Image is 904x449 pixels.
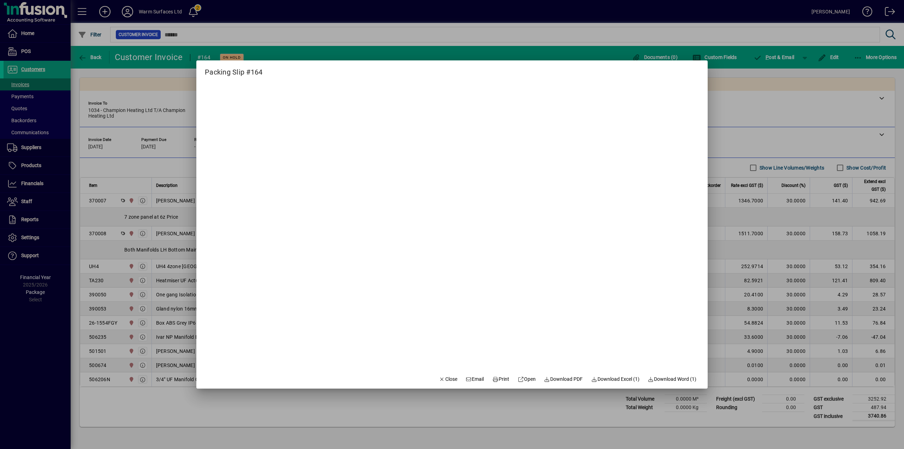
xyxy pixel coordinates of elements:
span: Download PDF [544,376,583,383]
button: Download Word (1) [645,373,700,386]
span: Open [518,376,536,383]
button: Email [463,373,487,386]
a: Open [515,373,539,386]
span: Download Word (1) [648,376,697,383]
span: Email [466,376,484,383]
span: Download Excel (1) [591,376,640,383]
button: Print [489,373,512,386]
span: Print [492,376,509,383]
a: Download PDF [541,373,586,386]
h2: Packing Slip #164 [196,60,271,78]
button: Close [436,373,460,386]
span: Close [439,376,457,383]
button: Download Excel (1) [588,373,642,386]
